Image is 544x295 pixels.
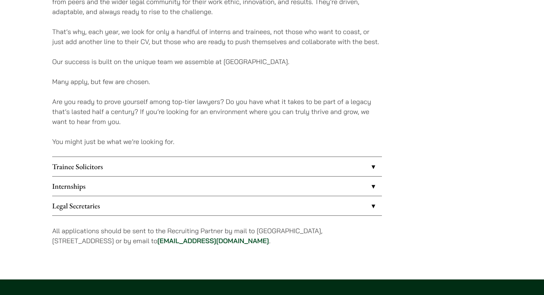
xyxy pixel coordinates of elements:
a: Trainee Solicitors [52,157,382,176]
p: Many apply, but few are chosen. [52,77,382,87]
p: You might just be what we’re looking for. [52,137,382,147]
a: Internships [52,177,382,196]
a: [EMAIL_ADDRESS][DOMAIN_NAME] [157,237,269,245]
p: Our success is built on the unique team we assemble at [GEOGRAPHIC_DATA]. [52,57,382,67]
p: Are you ready to prove yourself among top-tier lawyers? Do you have what it takes to be part of a... [52,97,382,127]
a: Legal Secretaries [52,196,382,215]
p: That’s why, each year, we look for only a handful of interns and trainees, not those who want to ... [52,27,382,47]
p: All applications should be sent to the Recruiting Partner by mail to [GEOGRAPHIC_DATA], [STREET_A... [52,226,382,246]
